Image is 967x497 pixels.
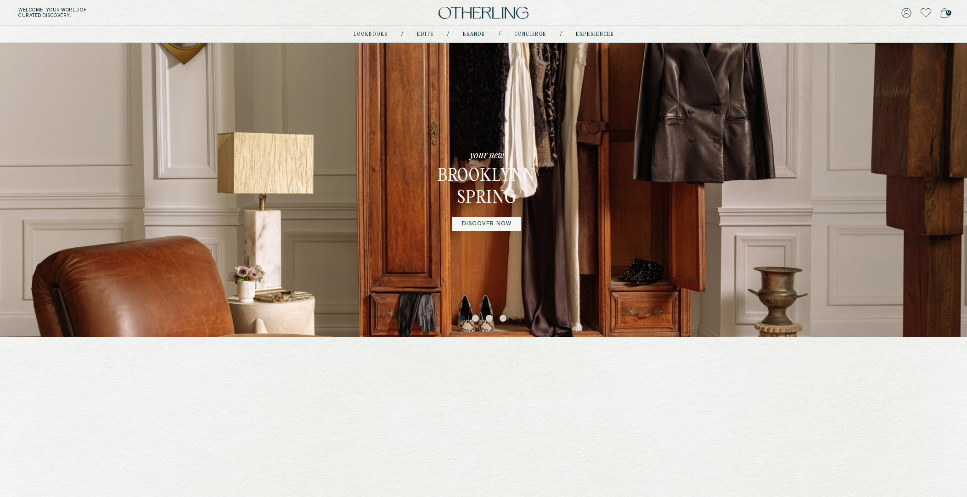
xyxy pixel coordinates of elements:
button: 4 [500,315,509,324]
img: logo [439,7,528,19]
a: 0 [940,6,949,19]
a: DISCOVER NOW [452,217,521,231]
a: lookbooks [354,32,388,37]
button: 2 [472,315,481,324]
div: / [499,31,500,38]
span: 0 [946,10,951,16]
a: concierge [514,32,546,37]
button: 1 [458,315,467,324]
div: / [447,31,449,38]
a: experiences [576,32,614,37]
a: Edits [417,32,433,37]
p: your new [470,149,504,162]
h5: Welcome . Your world of curated discovery. [18,7,298,18]
a: Brands [463,32,485,37]
div: / [560,31,562,38]
div: / [401,31,403,38]
button: 3 [486,315,495,324]
h3: Brooklynn Spring [406,166,568,209]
